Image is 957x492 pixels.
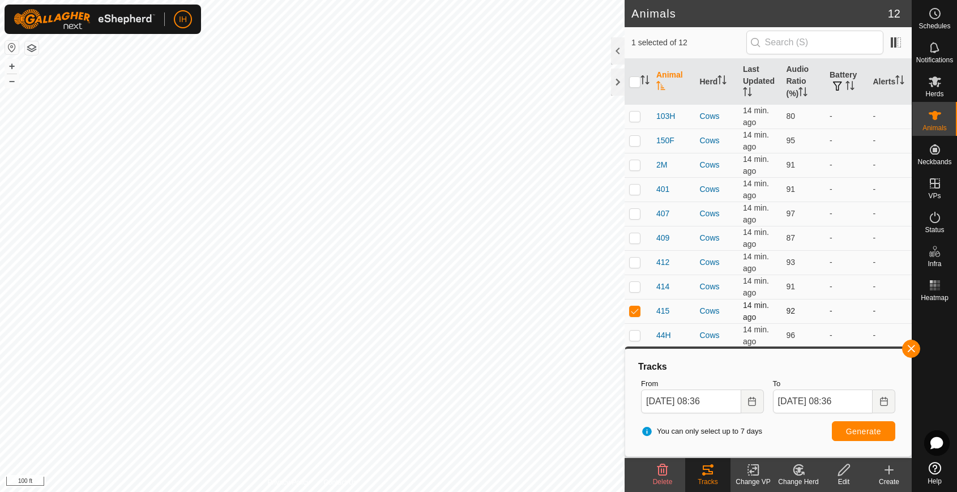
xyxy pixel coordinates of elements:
td: - [825,323,869,348]
span: 80 [787,112,796,121]
span: IH [179,14,187,25]
span: VPs [928,192,941,199]
a: Contact Us [323,477,357,487]
button: Generate [832,421,895,441]
a: Privacy Policy [267,477,310,487]
div: Cows [700,256,734,268]
th: Battery [825,59,869,105]
span: 407 [656,208,669,220]
span: 97 [787,209,796,218]
span: Aug 18, 2025, 8:21 AM [743,276,769,297]
td: - [869,104,912,129]
label: From [641,378,764,390]
button: Reset Map [5,41,19,54]
button: Map Layers [25,41,39,55]
button: + [5,59,19,73]
div: Cows [700,305,734,317]
button: Choose Date [873,390,895,413]
div: Change Herd [776,477,821,487]
span: 103H [656,110,675,122]
span: Heatmap [921,294,949,301]
div: Cows [700,135,734,147]
td: - [825,153,869,177]
span: Neckbands [917,159,951,165]
td: - [869,275,912,299]
span: Aug 18, 2025, 8:21 AM [743,179,769,200]
button: – [5,74,19,88]
span: 44H [656,330,671,341]
span: 92 [787,306,796,315]
button: Choose Date [741,390,764,413]
div: Tracks [685,477,730,487]
div: Change VP [730,477,776,487]
td: - [869,226,912,250]
div: Tracks [636,360,900,374]
th: Herd [695,59,739,105]
label: To [773,378,896,390]
h2: Animals [631,7,888,20]
td: - [869,153,912,177]
span: Aug 18, 2025, 8:21 AM [743,130,769,151]
p-sorticon: Activate to sort [640,77,650,86]
span: Aug 18, 2025, 8:21 AM [743,228,769,249]
span: Aug 18, 2025, 8:21 AM [743,106,769,127]
div: Cows [700,110,734,122]
input: Search (S) [746,31,883,54]
span: 414 [656,281,669,293]
span: 91 [787,282,796,291]
span: 409 [656,232,669,244]
span: 412 [656,256,669,268]
span: Notifications [916,57,953,63]
th: Alerts [869,59,912,105]
span: 12 [888,5,900,22]
td: - [825,129,869,153]
span: 95 [787,136,796,145]
div: Edit [821,477,866,487]
td: - [825,226,869,250]
span: 150F [656,135,674,147]
span: Help [928,478,942,485]
span: Herds [925,91,943,97]
span: 2M [656,159,667,171]
span: Status [925,226,944,233]
td: - [825,275,869,299]
img: Gallagher Logo [14,9,155,29]
span: Animals [922,125,947,131]
p-sorticon: Activate to sort [845,83,855,92]
span: You can only select up to 7 days [641,426,762,437]
span: Aug 18, 2025, 8:21 AM [743,301,769,322]
span: 415 [656,305,669,317]
a: Help [912,457,957,489]
td: - [869,323,912,348]
td: - [825,250,869,275]
div: Cows [700,208,734,220]
span: 1 selected of 12 [631,37,746,49]
p-sorticon: Activate to sort [656,83,665,92]
div: Create [866,477,912,487]
td: - [869,299,912,323]
td: - [825,299,869,323]
td: - [825,202,869,226]
span: Aug 18, 2025, 8:21 AM [743,155,769,176]
p-sorticon: Activate to sort [895,77,904,86]
span: 93 [787,258,796,267]
div: Cows [700,281,734,293]
span: 91 [787,185,796,194]
div: Cows [700,330,734,341]
td: - [869,250,912,275]
span: 96 [787,331,796,340]
span: Aug 18, 2025, 8:21 AM [743,203,769,224]
td: - [825,104,869,129]
td: - [869,129,912,153]
th: Audio Ratio (%) [782,59,826,105]
span: Delete [653,478,673,486]
span: Generate [846,427,881,436]
div: Cows [700,183,734,195]
span: Infra [928,260,941,267]
td: - [869,202,912,226]
span: 91 [787,160,796,169]
span: Aug 18, 2025, 8:22 AM [743,252,769,273]
td: - [869,177,912,202]
span: 87 [787,233,796,242]
span: Schedules [918,23,950,29]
